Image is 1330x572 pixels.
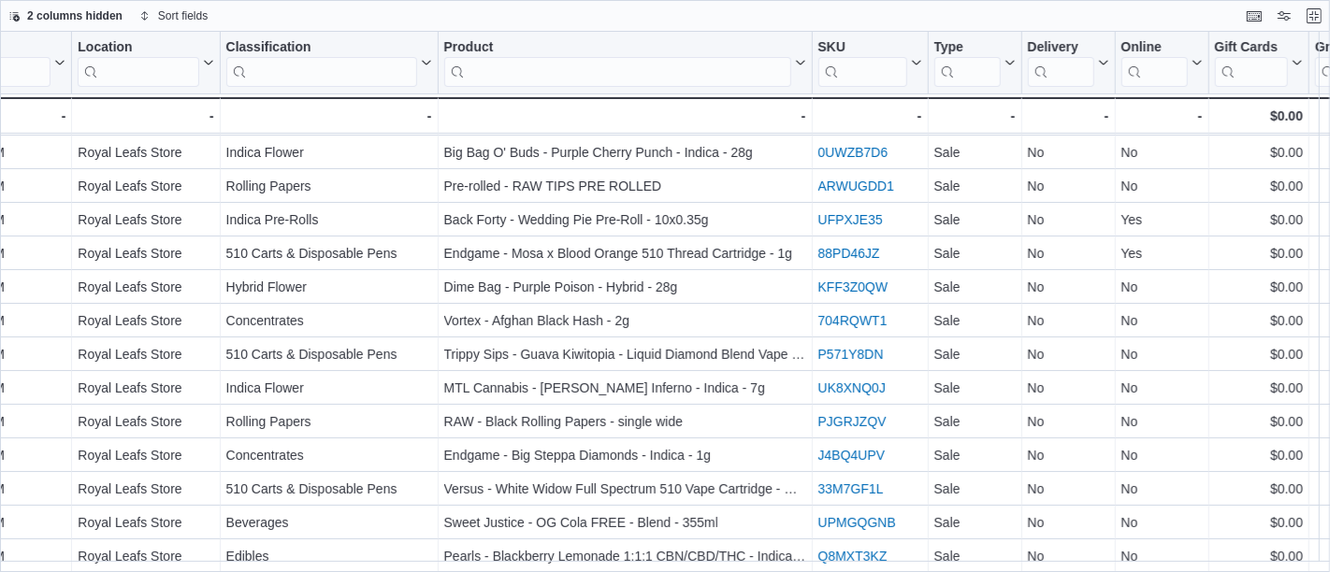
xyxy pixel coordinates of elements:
button: Display options [1273,5,1295,27]
div: - [818,105,922,127]
div: MTL Cannabis - [PERSON_NAME] Inferno - Indica - 7g [444,377,806,399]
button: Classification [226,39,432,87]
button: SKU [818,39,922,87]
div: 510 Carts & Disposable Pens [226,343,432,365]
div: Sale [934,410,1016,433]
div: Sale [934,377,1016,399]
div: Vortex - Afghan Black Hash - 2g [444,309,806,332]
div: Gift Card Sales [1215,39,1289,87]
div: Sale [934,242,1016,265]
div: Yes [1121,242,1203,265]
button: Keyboard shortcuts [1243,5,1265,27]
div: No [1121,175,1203,197]
div: - [226,105,432,127]
div: Royal Leafs Store [78,208,213,231]
div: Sale [934,343,1016,365]
a: Q8MXT3KZ [818,549,888,564]
span: 2 columns hidden [27,8,123,23]
a: UFPXJE35 [818,212,883,227]
div: Pearls - Blackberry Lemonade 1:1:1 CBN/CBD/THC - Indica - 5 Pack [444,545,806,567]
div: Indica Flower [226,377,432,399]
a: UPMGQGNB [818,515,896,530]
div: Royal Leafs Store [78,309,213,332]
div: Location [78,39,198,87]
div: Endgame - Big Steppa Diamonds - Indica - 1g [444,444,806,466]
div: No [1121,478,1203,500]
div: Product [444,39,791,57]
div: - [444,105,806,127]
div: - [78,105,213,127]
div: Dime Bag - Purple Poison - Hybrid - 28g [444,276,806,298]
div: $0.00 [1215,105,1304,127]
a: UK8XNQ0J [818,380,886,395]
div: Classification [226,39,417,87]
div: Edibles [226,545,432,567]
div: 510 Carts & Disposable Pens [226,242,432,265]
div: Versus - White Widow Full Spectrum 510 Vape Cartridge - Sativa - 1.2g [444,478,806,500]
div: $0.00 [1215,478,1304,500]
div: No [1028,444,1109,466]
div: SKU URL [818,39,907,87]
div: No [1121,444,1203,466]
div: - [1028,105,1109,127]
div: $0.00 [1215,444,1304,466]
div: Indica Flower [226,141,432,164]
div: No [1121,377,1203,399]
div: $0.00 [1215,208,1304,231]
div: No [1121,410,1203,433]
div: $0.00 [1215,343,1304,365]
div: Sale [934,511,1016,534]
div: Location [78,39,198,57]
div: SKU [818,39,907,57]
button: Gift Cards [1215,39,1304,87]
div: Royal Leafs Store [78,511,213,534]
div: Royal Leafs Store [78,141,213,164]
div: Sale [934,141,1016,164]
button: Exit fullscreen [1303,5,1325,27]
div: - [934,105,1016,127]
div: Royal Leafs Store [78,276,213,298]
div: Type [934,39,1001,87]
button: Location [78,39,213,87]
div: Product [444,39,791,87]
div: $0.00 [1215,309,1304,332]
div: Sale [934,276,1016,298]
div: $0.00 [1215,242,1304,265]
div: Sale [934,478,1016,500]
div: No [1121,276,1203,298]
div: Indica Pre-Rolls [226,208,432,231]
div: Type [934,39,1001,57]
div: No [1121,545,1203,567]
a: J4BQ4UPV [818,448,886,463]
div: No [1028,175,1109,197]
button: Type [934,39,1016,87]
div: No [1028,410,1109,433]
a: 33M7GF1L [818,481,884,496]
div: Delivery [1028,39,1094,57]
a: 0UWZB7D6 [818,145,889,160]
div: Sale [934,444,1016,466]
div: No [1121,511,1203,534]
div: No [1028,545,1109,567]
div: Pre-rolled - RAW TIPS PRE ROLLED [444,175,806,197]
div: $0.00 [1215,141,1304,164]
div: Endgame - Mosa x Blood Orange 510 Thread Cartridge - 1g [444,242,806,265]
div: - [1121,105,1203,127]
div: Sale [934,208,1016,231]
button: Product [444,39,806,87]
div: $0.00 [1215,410,1304,433]
div: Rolling Papers [226,410,432,433]
div: $0.00 [1215,276,1304,298]
div: Big Bag O' Buds - Purple Cherry Punch - Indica - 28g [444,141,806,164]
div: No [1121,343,1203,365]
div: Royal Leafs Store [78,545,213,567]
a: PJGRJZQV [818,414,887,429]
div: Sale [934,175,1016,197]
div: Trippy Sips - Guava Kiwitopia - Liquid Diamond Blend Vape - Sativa - 0.95g [444,343,806,365]
div: Beverages [226,511,432,534]
div: Sale [934,545,1016,567]
div: Royal Leafs Store [78,343,213,365]
div: $0.00 [1215,545,1304,567]
div: No [1028,208,1109,231]
div: Online [1121,39,1188,57]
